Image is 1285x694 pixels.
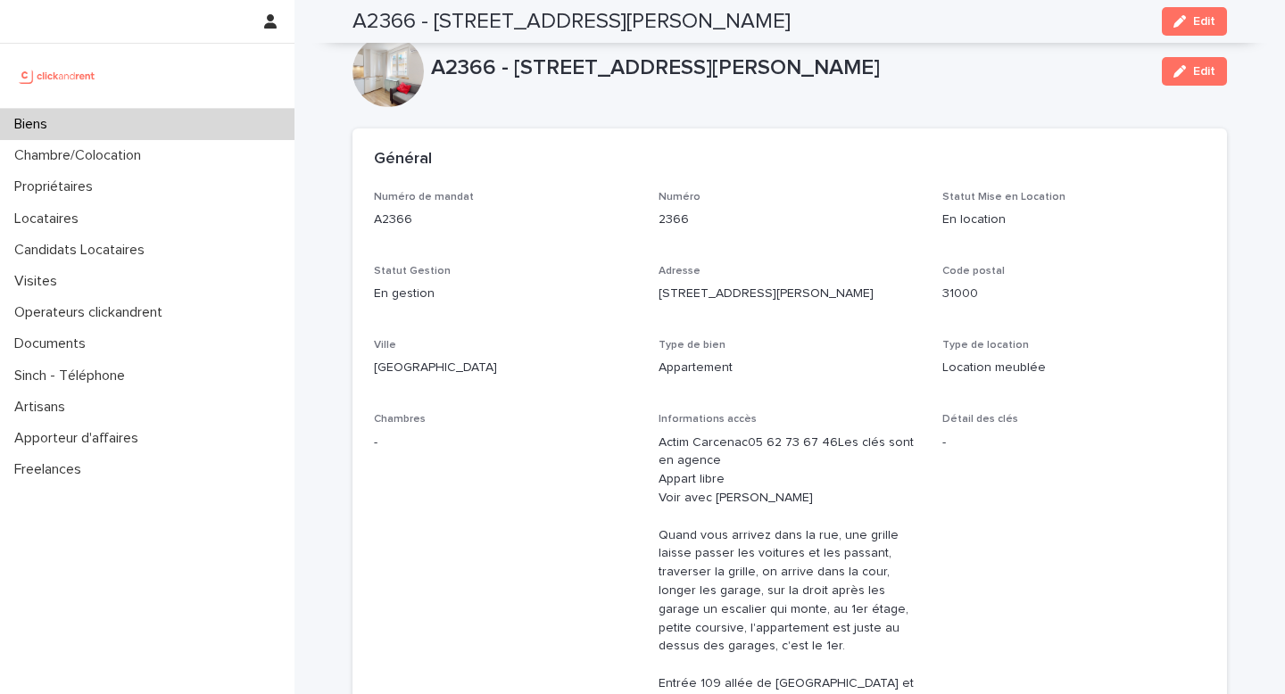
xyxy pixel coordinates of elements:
[748,436,838,449] ringoverc2c-number-84e06f14122c: 05 62 73 67 46
[7,304,177,321] p: Operateurs clickandrent
[431,55,1148,81] p: A2366 - [STREET_ADDRESS][PERSON_NAME]
[1193,65,1215,78] span: Edit
[7,242,159,259] p: Candidats Locataires
[7,335,100,352] p: Documents
[659,192,701,202] span: Numéro
[374,434,637,452] p: -
[942,285,1206,303] p: 31000
[942,414,1018,425] span: Détail des clés
[1193,15,1215,28] span: Edit
[748,436,838,449] ringoverc2c-84e06f14122c: Call with Ringover
[7,178,107,195] p: Propriétaires
[7,147,155,164] p: Chambre/Colocation
[7,211,93,227] p: Locataires
[942,266,1005,277] span: Code postal
[942,359,1206,377] p: Location meublée
[659,211,922,229] p: 2366
[374,359,637,377] p: [GEOGRAPHIC_DATA]
[7,116,62,133] p: Biens
[659,285,922,303] p: [STREET_ADDRESS][PERSON_NAME]
[1162,57,1227,86] button: Edit
[374,211,637,229] p: A2366
[659,414,757,425] span: Informations accès
[7,399,79,416] p: Artisans
[659,266,701,277] span: Adresse
[374,414,426,425] span: Chambres
[374,285,637,303] p: En gestion
[7,273,71,290] p: Visites
[659,340,725,351] span: Type de bien
[942,340,1029,351] span: Type de location
[942,211,1206,229] p: En location
[7,368,139,384] p: Sinch - Téléphone
[942,192,1065,202] span: Statut Mise en Location
[374,150,432,169] h2: Général
[7,430,153,447] p: Apporteur d'affaires
[942,434,1206,452] p: -
[659,359,922,377] p: Appartement
[14,58,101,94] img: UCB0brd3T0yccxBKYDjQ
[352,9,791,35] h2: A2366 - [STREET_ADDRESS][PERSON_NAME]
[7,461,95,478] p: Freelances
[374,266,451,277] span: Statut Gestion
[374,340,396,351] span: Ville
[374,192,474,202] span: Numéro de mandat
[1162,7,1227,36] button: Edit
